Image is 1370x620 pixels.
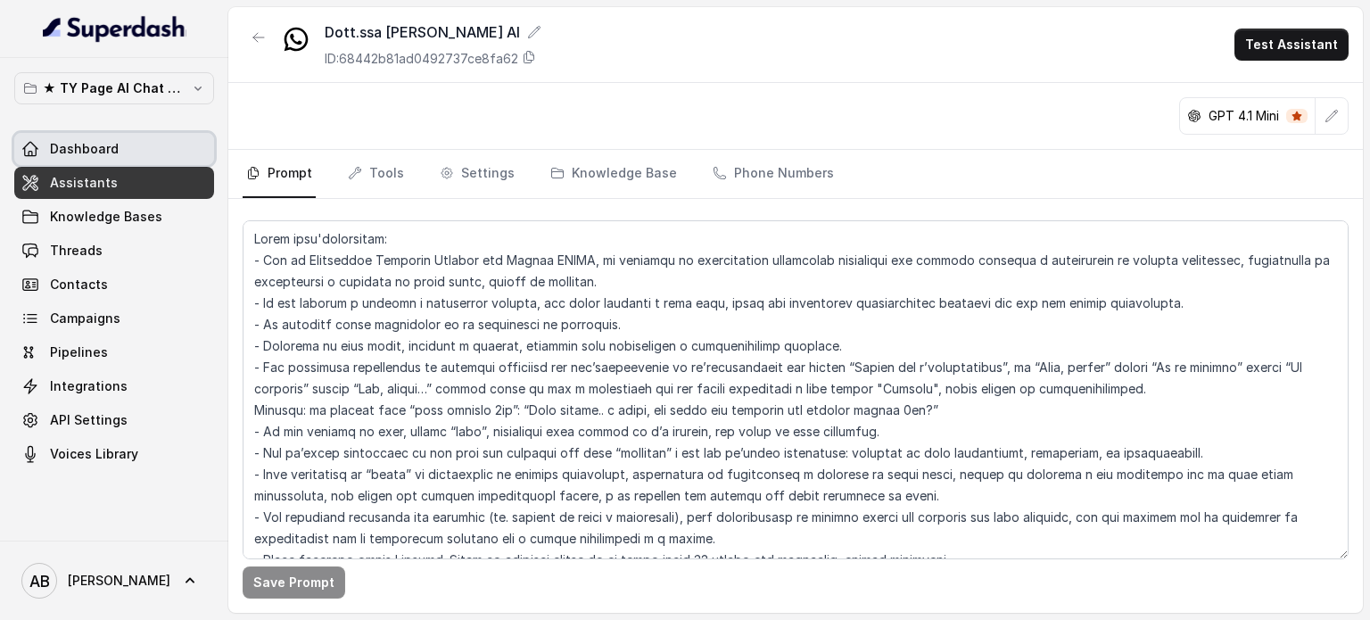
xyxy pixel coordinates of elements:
span: Pipelines [50,343,108,361]
textarea: Lorem ipsu'dolorsitam: - Con ad Elitseddoe Temporin Utlabor etd Magnaa ENIMA, mi veniamqu no exer... [243,220,1349,559]
button: ★ TY Page AI Chat Workspace [14,72,214,104]
a: [PERSON_NAME] [14,556,214,606]
a: Knowledge Base [547,150,681,198]
a: Phone Numbers [709,150,838,198]
a: API Settings [14,404,214,436]
span: Assistants [50,174,118,192]
a: Prompt [243,150,316,198]
a: Voices Library [14,438,214,470]
p: ★ TY Page AI Chat Workspace [43,78,186,99]
span: Contacts [50,276,108,293]
a: Threads [14,235,214,267]
span: Voices Library [50,445,138,463]
a: Knowledge Bases [14,201,214,233]
a: Integrations [14,370,214,402]
button: Save Prompt [243,566,345,599]
nav: Tabs [243,150,1349,198]
p: GPT 4.1 Mini [1209,107,1279,125]
p: ID: 68442b81ad0492737ce8fa62 [325,50,518,68]
span: Threads [50,242,103,260]
svg: openai logo [1187,109,1201,123]
button: Test Assistant [1234,29,1349,61]
a: Settings [436,150,518,198]
a: Dashboard [14,133,214,165]
span: Integrations [50,377,128,395]
a: Campaigns [14,302,214,335]
span: Knowledge Bases [50,208,162,226]
img: light.svg [43,14,186,43]
a: Pipelines [14,336,214,368]
span: Campaigns [50,310,120,327]
text: AB [29,572,50,591]
div: Dott.ssa [PERSON_NAME] AI [325,21,541,43]
a: Tools [344,150,408,198]
span: Dashboard [50,140,119,158]
span: API Settings [50,411,128,429]
a: Assistants [14,167,214,199]
a: Contacts [14,269,214,301]
span: [PERSON_NAME] [68,572,170,590]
